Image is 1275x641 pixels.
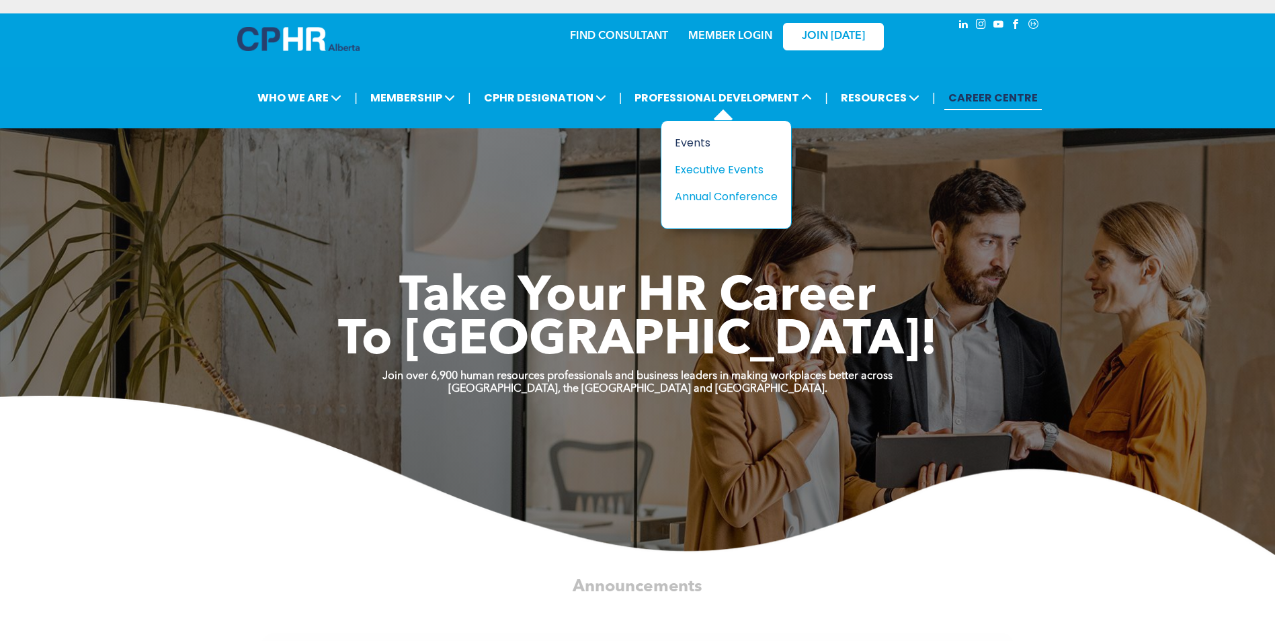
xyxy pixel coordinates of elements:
[837,85,923,110] span: RESOURCES
[253,85,345,110] span: WHO WE ARE
[991,17,1006,35] a: youtube
[630,85,816,110] span: PROFESSIONAL DEVELOPMENT
[399,273,876,322] span: Take Your HR Career
[382,371,893,382] strong: Join over 6,900 human resources professionals and business leaders in making workplaces better ac...
[570,31,668,42] a: FIND CONSULTANT
[675,134,768,151] div: Events
[573,579,702,595] span: Announcements
[825,84,828,112] li: |
[237,27,360,51] img: A blue and white logo for cp alberta
[468,84,471,112] li: |
[974,17,989,35] a: instagram
[675,188,778,205] a: Annual Conference
[932,84,936,112] li: |
[688,31,772,42] a: MEMBER LOGIN
[338,317,938,366] span: To [GEOGRAPHIC_DATA]!
[448,384,827,394] strong: [GEOGRAPHIC_DATA], the [GEOGRAPHIC_DATA] and [GEOGRAPHIC_DATA].
[675,161,768,178] div: Executive Events
[366,85,459,110] span: MEMBERSHIP
[675,188,768,205] div: Annual Conference
[480,85,610,110] span: CPHR DESIGNATION
[354,84,358,112] li: |
[675,134,778,151] a: Events
[619,84,622,112] li: |
[802,30,865,43] span: JOIN [DATE]
[783,23,884,50] a: JOIN [DATE]
[956,17,971,35] a: linkedin
[1009,17,1024,35] a: facebook
[1026,17,1041,35] a: Social network
[944,85,1042,110] a: CAREER CENTRE
[675,161,778,178] a: Executive Events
